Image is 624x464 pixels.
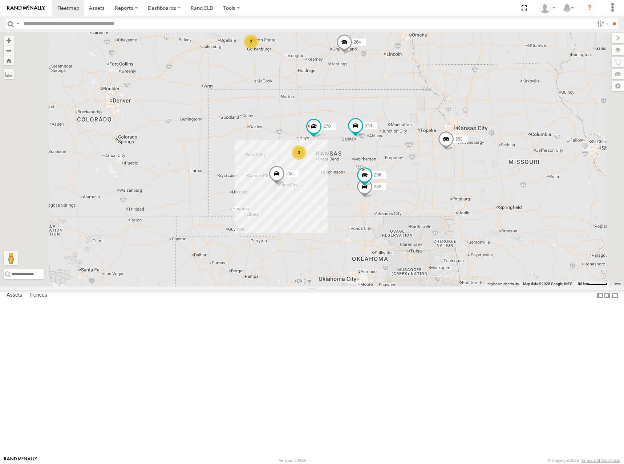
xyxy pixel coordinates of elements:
a: Visit our Website [4,457,37,464]
a: Terms and Conditions [582,458,620,463]
span: 298 [455,136,463,141]
button: Drag Pegman onto the map to open Street View [4,251,18,265]
button: Zoom in [4,36,14,45]
span: 296 [374,172,381,177]
div: 3 [292,145,306,160]
div: © Copyright 2025 - [548,458,620,463]
i: ? [584,2,595,14]
label: Assets [3,290,26,301]
label: Search Filter Options [594,19,610,29]
span: 50 km [578,282,588,286]
span: 244 [365,123,372,128]
button: Map Scale: 50 km per 49 pixels [576,281,609,286]
span: 256 [286,171,293,176]
img: rand-logo.svg [7,5,45,11]
span: 264 [354,40,361,45]
button: Zoom Home [4,56,14,65]
span: Map data ©2025 Google, INEGI [523,282,574,286]
div: 2 [244,34,258,49]
button: Zoom out [4,45,14,56]
label: Fences [27,290,51,301]
button: Keyboard shortcuts [487,281,519,286]
label: Dock Summary Table to the Left [596,290,604,301]
div: Version: 306.00 [279,458,307,463]
label: Map Settings [612,81,624,91]
div: Shane Miller [537,3,558,13]
label: Search Query [15,19,21,29]
span: 232 [374,184,381,189]
label: Hide Summary Table [611,290,619,301]
span: 270 [323,124,331,129]
label: Dock Summary Table to the Right [604,290,611,301]
label: Measure [4,69,14,79]
a: Terms (opens in new tab) [613,282,621,285]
